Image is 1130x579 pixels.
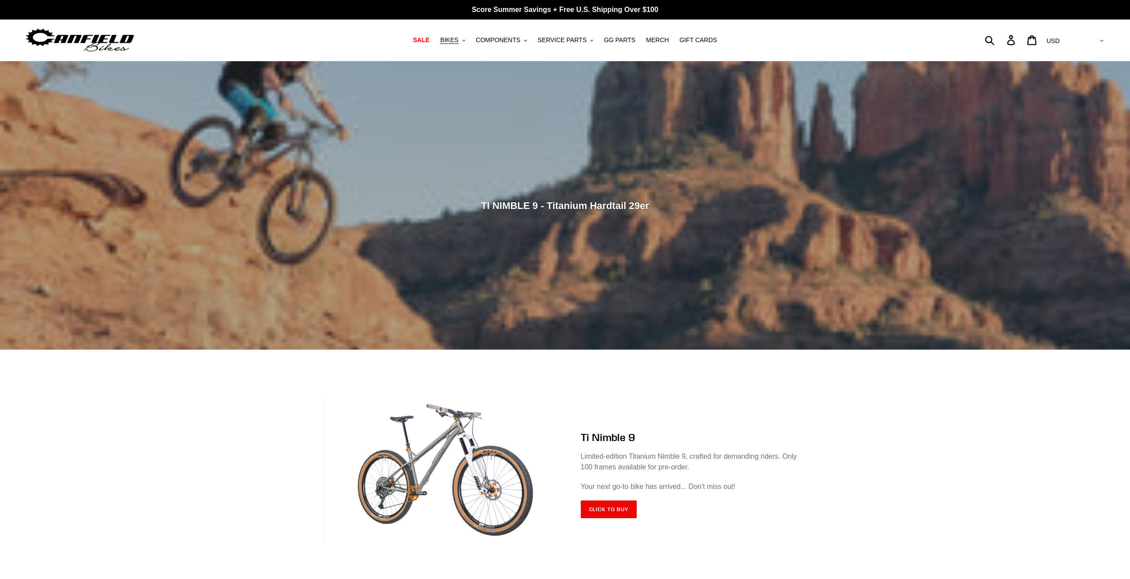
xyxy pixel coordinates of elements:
input: Search [990,30,1012,50]
button: SERVICE PARTS [533,34,598,46]
span: COMPONENTS [476,36,520,44]
a: MERCH [642,34,673,46]
a: GIFT CARDS [675,34,722,46]
button: COMPONENTS [472,34,531,46]
p: Limited-edition Titanium Nimble 9, crafted for demanding riders. Only 100 frames available for pr... [581,451,807,473]
span: TI NIMBLE 9 - Titanium Hardtail 29er [481,200,649,211]
span: MERCH [646,36,669,44]
span: BIKES [440,36,458,44]
button: BIKES [436,34,469,46]
p: Your next go-to bike has arrived... Don't miss out! [581,481,807,492]
a: Click to Buy: TI NIMBLE 9 [581,500,637,518]
span: GIFT CARDS [679,36,717,44]
span: GG PARTS [604,36,635,44]
span: SALE [413,36,429,44]
a: GG PARTS [599,34,640,46]
span: SERVICE PARTS [538,36,587,44]
h2: Ti Nimble 9 [581,431,807,444]
a: SALE [408,34,434,46]
img: Canfield Bikes [24,26,135,54]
